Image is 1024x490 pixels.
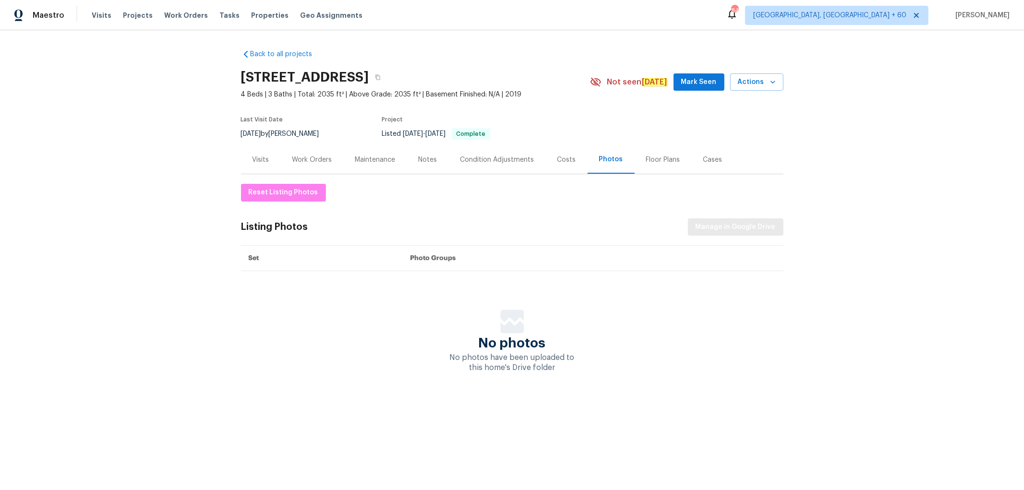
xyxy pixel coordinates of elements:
[688,218,783,236] button: Manage in Google Drive
[460,155,534,165] div: Condition Adjustments
[241,90,590,99] span: 4 Beds | 3 Baths | Total: 2035 ft² | Above Grade: 2035 ft² | Basement Finished: N/A | 2019
[241,128,331,140] div: by [PERSON_NAME]
[403,131,423,137] span: [DATE]
[369,69,386,86] button: Copy Address
[403,131,446,137] span: -
[241,49,333,59] a: Back to all projects
[123,11,153,20] span: Projects
[33,11,64,20] span: Maestro
[403,246,783,271] th: Photo Groups
[599,155,623,164] div: Photos
[382,131,491,137] span: Listed
[355,155,396,165] div: Maintenance
[681,76,717,88] span: Mark Seen
[251,11,289,20] span: Properties
[753,11,906,20] span: [GEOGRAPHIC_DATA], [GEOGRAPHIC_DATA] + 60
[164,11,208,20] span: Work Orders
[607,77,668,87] span: Not seen
[253,155,269,165] div: Visits
[696,221,776,233] span: Manage in Google Drive
[450,354,575,371] span: No photos have been uploaded to this home's Drive folder
[703,155,723,165] div: Cases
[738,76,776,88] span: Actions
[674,73,724,91] button: Mark Seen
[241,246,403,271] th: Set
[730,73,783,91] button: Actions
[731,6,738,15] div: 843
[557,155,576,165] div: Costs
[426,131,446,137] span: [DATE]
[952,11,1010,20] span: [PERSON_NAME]
[241,184,326,202] button: Reset Listing Photos
[241,72,369,82] h2: [STREET_ADDRESS]
[300,11,362,20] span: Geo Assignments
[241,222,308,232] div: Listing Photos
[249,187,318,199] span: Reset Listing Photos
[479,338,546,348] span: No photos
[646,155,680,165] div: Floor Plans
[453,131,490,137] span: Complete
[382,117,403,122] span: Project
[92,11,111,20] span: Visits
[419,155,437,165] div: Notes
[219,12,240,19] span: Tasks
[642,78,668,86] em: [DATE]
[292,155,332,165] div: Work Orders
[241,117,283,122] span: Last Visit Date
[241,131,261,137] span: [DATE]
